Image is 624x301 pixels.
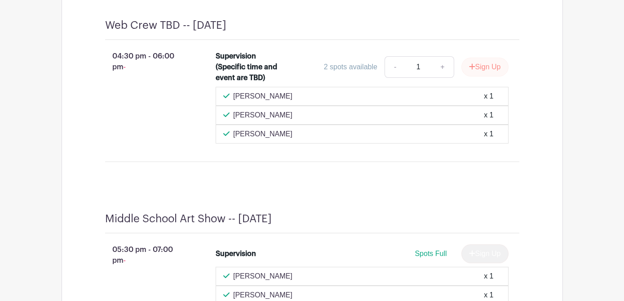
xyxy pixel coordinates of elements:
[233,91,292,102] p: [PERSON_NAME]
[105,212,272,225] h4: Middle School Art Show -- [DATE]
[124,63,126,71] span: -
[216,248,256,259] div: Supervision
[431,56,454,78] a: +
[324,62,377,72] div: 2 spots available
[105,19,226,32] h4: Web Crew TBD -- [DATE]
[233,129,292,139] p: [PERSON_NAME]
[233,290,292,301] p: [PERSON_NAME]
[91,47,202,76] p: 04:30 pm - 06:00 pm
[124,256,126,264] span: -
[415,250,447,257] span: Spots Full
[216,51,278,83] div: Supervision (Specific time and event are TBD)
[233,110,292,121] p: [PERSON_NAME]
[484,91,493,102] div: x 1
[233,271,292,282] p: [PERSON_NAME]
[484,129,493,139] div: x 1
[484,110,493,121] div: x 1
[91,241,202,270] p: 05:30 pm - 07:00 pm
[385,56,405,78] a: -
[484,290,493,301] div: x 1
[461,58,509,76] button: Sign Up
[484,271,493,282] div: x 1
